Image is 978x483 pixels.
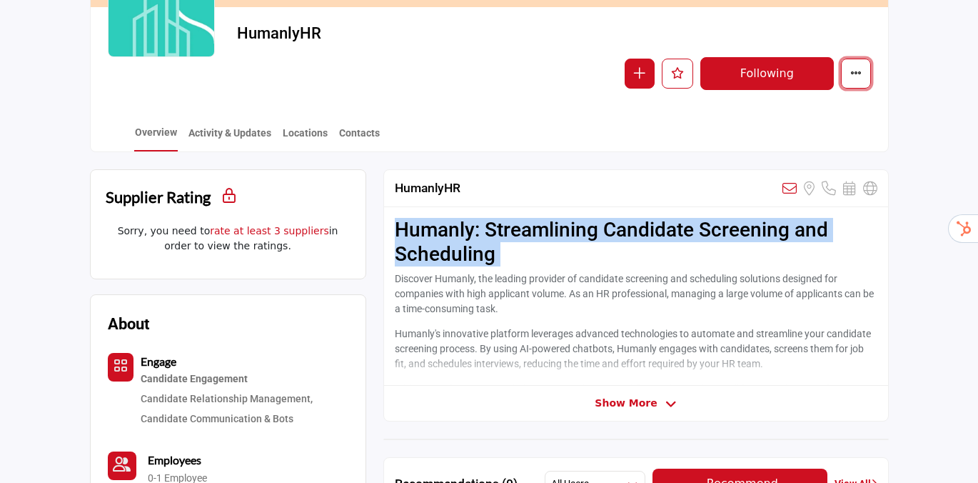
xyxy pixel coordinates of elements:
[141,357,176,368] a: Engage
[108,312,149,336] h2: About
[338,126,380,151] a: Contacts
[210,225,328,236] a: rate at least 3 suppliers
[108,452,136,480] a: Link of redirect to contact page
[141,370,348,389] a: Candidate Engagement
[188,126,272,151] a: Activity & Updates
[106,224,351,254] p: Sorry, you need to in order to view the ratings.
[395,272,877,317] p: Discover Humanly, the leading provider of candidate screening and scheduling solutions designed f...
[148,452,201,469] a: Employees
[237,24,630,43] h2: HumanlyHR
[141,354,176,368] b: Engage
[395,181,460,196] h2: HumanlyHR
[395,327,877,372] p: Humanly's innovative platform leverages advanced technologies to automate and streamline your can...
[106,185,211,209] h2: Supplier Rating
[108,452,136,480] button: Contact-Employee Icon
[595,396,657,411] span: Show More
[141,393,313,404] a: Candidate Relationship Management,
[148,453,201,467] b: Employees
[141,413,293,424] a: Candidate Communication & Bots
[395,382,877,427] p: With Humanly, you can optimize your recruitment workflow, enhance the candidate experience, and e...
[108,353,133,382] button: Category Icon
[700,57,833,90] button: Following
[662,59,693,89] button: Like
[282,126,328,151] a: Locations
[141,370,348,389] div: Strategies and tools for maintaining active and engaging interactions with potential candidates.
[395,218,877,266] h2: Humanly: Streamlining Candidate Screening and Scheduling
[134,125,178,151] a: Overview
[841,59,871,89] button: More details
